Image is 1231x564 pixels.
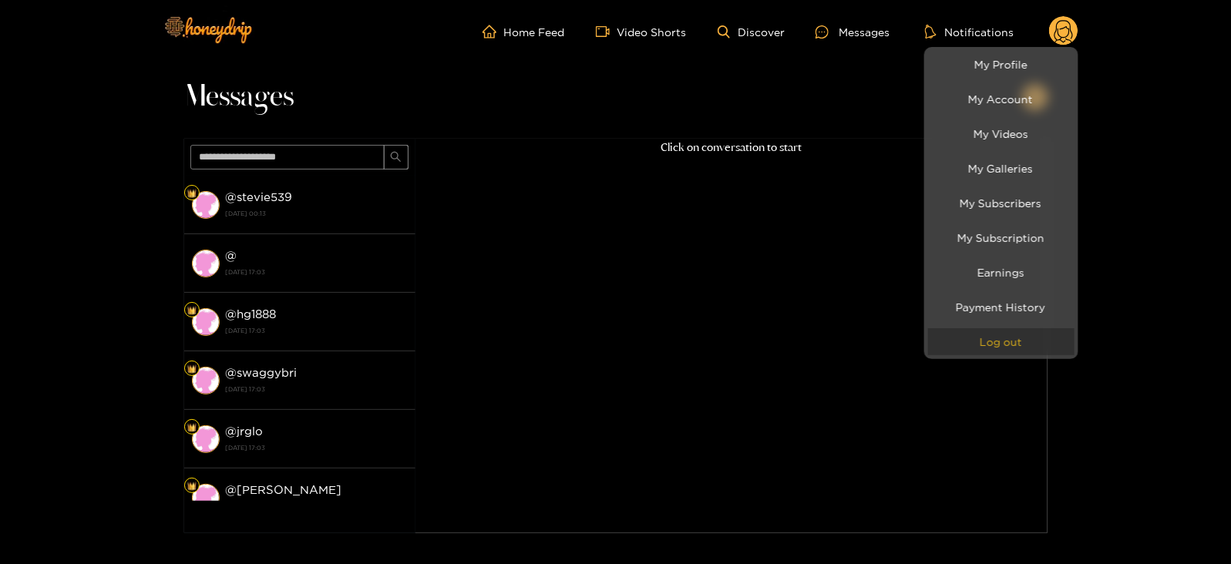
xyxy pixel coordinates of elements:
[928,86,1075,112] a: My Account
[928,51,1075,78] a: My Profile
[928,155,1075,182] a: My Galleries
[928,259,1075,286] a: Earnings
[928,294,1075,321] a: Payment History
[928,224,1075,251] a: My Subscription
[928,120,1075,147] a: My Videos
[928,328,1075,355] button: Log out
[928,190,1075,217] a: My Subscribers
